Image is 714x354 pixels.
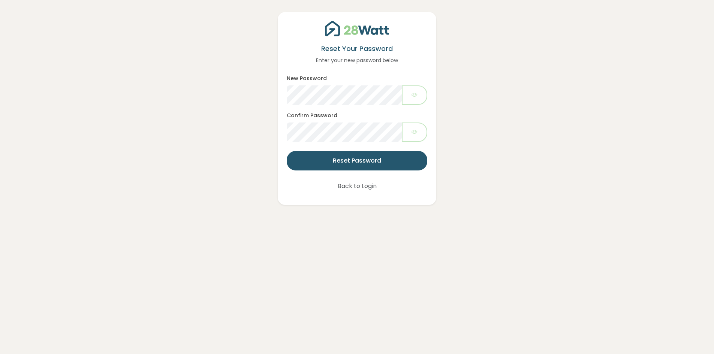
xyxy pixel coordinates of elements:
[328,176,386,196] button: Back to Login
[287,75,327,82] label: New Password
[287,112,337,119] label: Confirm Password
[287,56,427,64] p: Enter your new password below
[287,44,427,53] h5: Reset Your Password
[325,21,389,36] img: 28Watt
[287,151,427,170] button: Reset Password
